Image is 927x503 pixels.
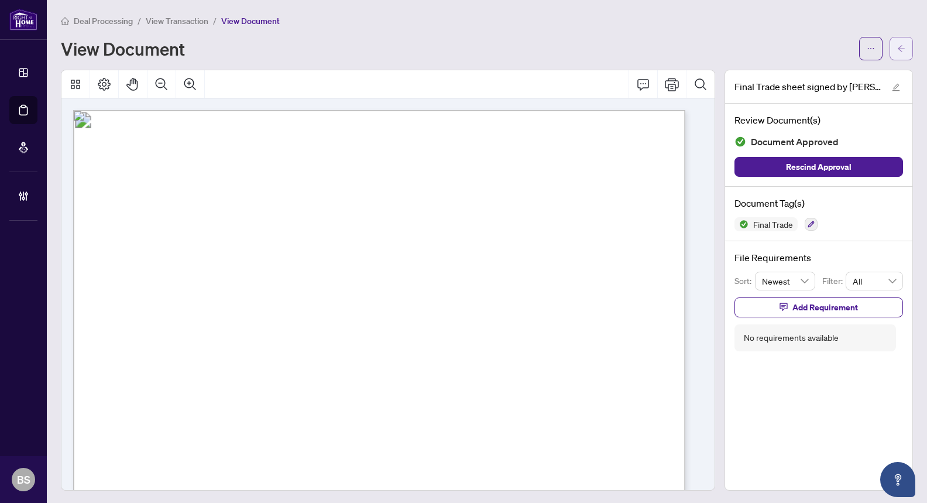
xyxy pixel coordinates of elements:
p: Sort: [734,275,755,288]
li: / [138,14,141,28]
div: No requirements available [744,331,839,344]
h1: View Document [61,39,185,58]
button: Rescind Approval [734,157,903,177]
span: Add Requirement [792,298,858,317]
h4: File Requirements [734,251,903,265]
span: View Document [221,16,280,26]
span: BS [17,471,30,488]
span: ellipsis [867,45,875,53]
span: Document Approved [751,134,839,150]
span: Newest [762,272,809,290]
span: Deal Processing [74,16,133,26]
img: logo [9,9,37,30]
span: arrow-left [897,45,905,53]
h4: Document Tag(s) [734,196,903,210]
span: View Transaction [146,16,208,26]
span: Rescind Approval [786,158,852,176]
span: Final Trade [749,220,798,228]
button: Add Requirement [734,297,903,317]
span: All [853,272,896,290]
span: edit [892,83,900,91]
span: Final Trade sheet signed by [PERSON_NAME] 2421466.pdf [734,80,881,94]
h4: Review Document(s) [734,113,903,127]
img: Status Icon [734,217,749,231]
button: Open asap [880,462,915,497]
img: Document Status [734,136,746,148]
li: / [213,14,217,28]
span: home [61,17,69,25]
p: Filter: [822,275,846,288]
